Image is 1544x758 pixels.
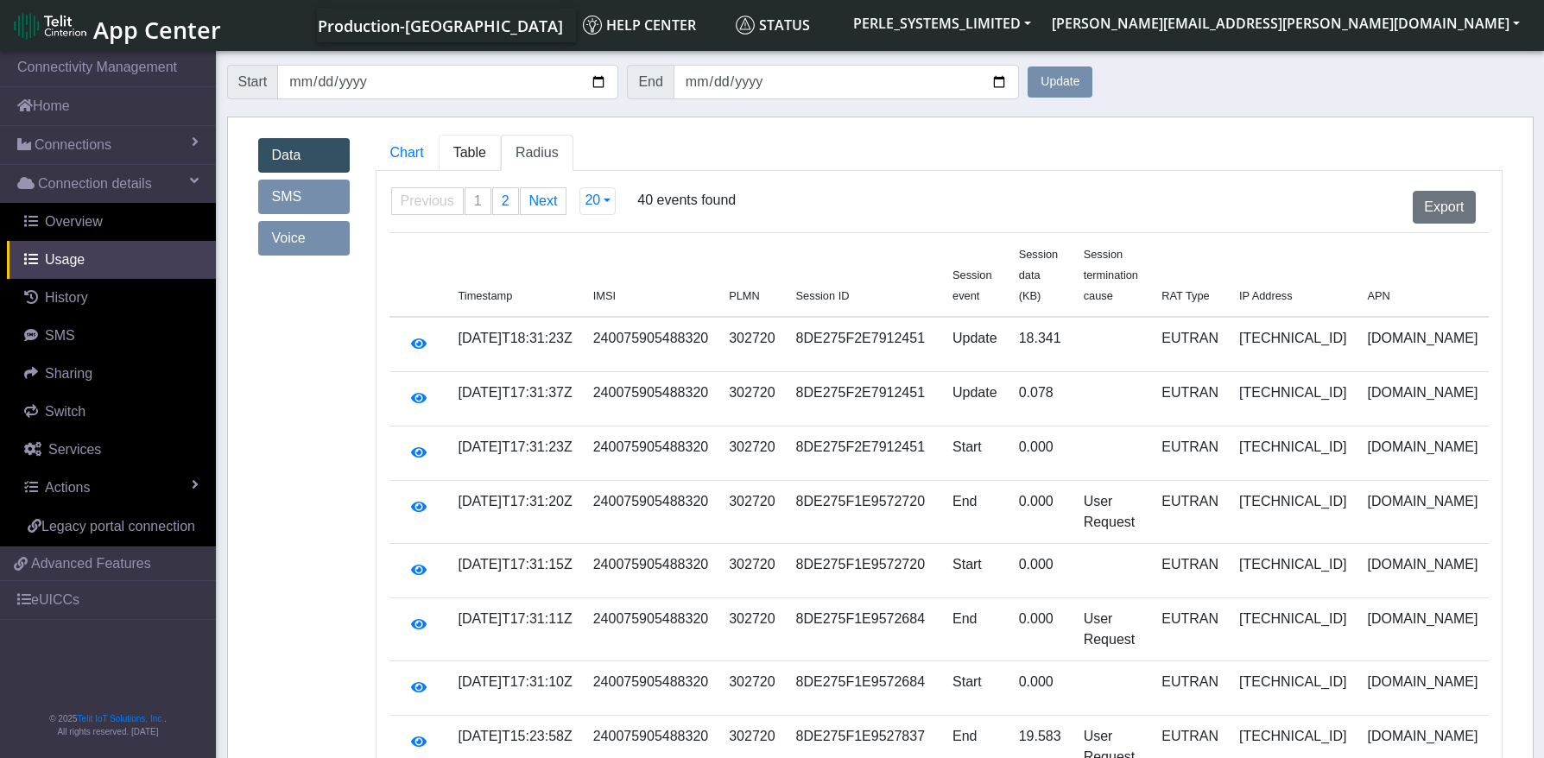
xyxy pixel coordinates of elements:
[78,714,164,723] a: Telit IoT Solutions, Inc.
[583,598,718,661] td: 240075905488320
[93,14,221,46] span: App Center
[736,16,755,35] img: status.svg
[35,135,111,155] span: Connections
[1229,426,1357,481] td: [TECHNICAL_ID]
[786,317,942,372] td: 8DE275F2E7912451
[390,145,424,160] span: Chart
[583,544,718,598] td: 240075905488320
[1151,372,1229,426] td: EUTRAN
[45,214,103,229] span: Overview
[1009,317,1073,372] td: 18.341
[583,661,718,716] td: 240075905488320
[41,519,195,534] span: Legacy portal connection
[258,180,350,214] a: SMS
[1009,372,1073,426] td: 0.078
[45,480,90,495] span: Actions
[7,355,216,393] a: Sharing
[1229,372,1357,426] td: [TECHNICAL_ID]
[1009,598,1073,661] td: 0.000
[718,598,785,661] td: 302720
[593,289,616,302] span: IMSI
[942,481,1009,544] td: End
[1413,191,1475,224] button: Export
[583,426,718,481] td: 240075905488320
[786,661,942,716] td: 8DE275F1E9572684
[1357,481,1488,544] td: [DOMAIN_NAME]
[45,404,85,419] span: Switch
[786,372,942,426] td: 8DE275F2E7912451
[786,481,942,544] td: 8DE275F1E9572720
[1151,426,1229,481] td: EUTRAN
[14,12,86,40] img: logo-telit-cinterion-gw-new.png
[7,393,216,431] a: Switch
[718,544,785,598] td: 302720
[317,8,562,42] a: Your current platform instance
[1229,317,1357,372] td: [TECHNICAL_ID]
[318,16,563,36] span: Production-[GEOGRAPHIC_DATA]
[579,187,616,215] button: 20
[718,426,785,481] td: 302720
[583,317,718,372] td: 240075905488320
[448,661,583,716] td: [DATE]T17:31:10Z
[718,481,785,544] td: 302720
[38,174,152,194] span: Connection details
[1357,426,1488,481] td: [DOMAIN_NAME]
[448,317,583,372] td: [DATE]T18:31:23Z
[45,366,92,381] span: Sharing
[627,65,674,99] span: End
[1357,544,1488,598] td: [DOMAIN_NAME]
[736,16,810,35] span: Status
[796,289,850,302] span: Session ID
[576,8,729,42] a: Help center
[448,544,583,598] td: [DATE]T17:31:15Z
[45,252,85,267] span: Usage
[786,426,942,481] td: 8DE275F2E7912451
[1019,248,1059,302] span: Session data (KB)
[1151,317,1229,372] td: EUTRAN
[7,469,216,507] a: Actions
[1229,481,1357,544] td: [TECHNICAL_ID]
[942,317,1009,372] td: Update
[585,193,600,207] span: 20
[7,279,216,317] a: History
[45,328,75,343] span: SMS
[1009,426,1073,481] td: 0.000
[786,544,942,598] td: 8DE275F1E9572720
[1357,317,1488,372] td: [DOMAIN_NAME]
[1357,372,1488,426] td: [DOMAIN_NAME]
[1367,289,1389,302] span: APN
[942,372,1009,426] td: Update
[45,290,88,305] span: History
[258,221,350,256] a: Voice
[718,317,785,372] td: 302720
[401,193,454,208] span: Previous
[1151,481,1229,544] td: EUTRAN
[1084,248,1138,302] span: Session termination cause
[7,431,216,469] a: Services
[786,598,942,661] td: 8DE275F1E9572684
[391,187,568,215] ul: Pagination
[942,544,1009,598] td: Start
[448,426,583,481] td: [DATE]T17:31:23Z
[448,598,583,661] td: [DATE]T17:31:11Z
[1009,481,1073,544] td: 0.000
[942,426,1009,481] td: Start
[453,145,486,160] span: Table
[942,598,1009,661] td: End
[583,16,602,35] img: knowledge.svg
[14,7,218,44] a: App Center
[227,65,279,99] span: Start
[502,193,509,208] span: 2
[474,193,482,208] span: 1
[1073,598,1152,661] td: User Request
[1239,289,1293,302] span: IP Address
[718,372,785,426] td: 302720
[952,268,992,302] span: Session event
[516,145,559,160] span: Radius
[376,135,1503,171] ul: Tabs
[7,317,216,355] a: SMS
[31,553,151,574] span: Advanced Features
[843,8,1041,39] button: PERLE_SYSTEMS_LIMITED
[942,661,1009,716] td: Start
[1161,289,1209,302] span: RAT Type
